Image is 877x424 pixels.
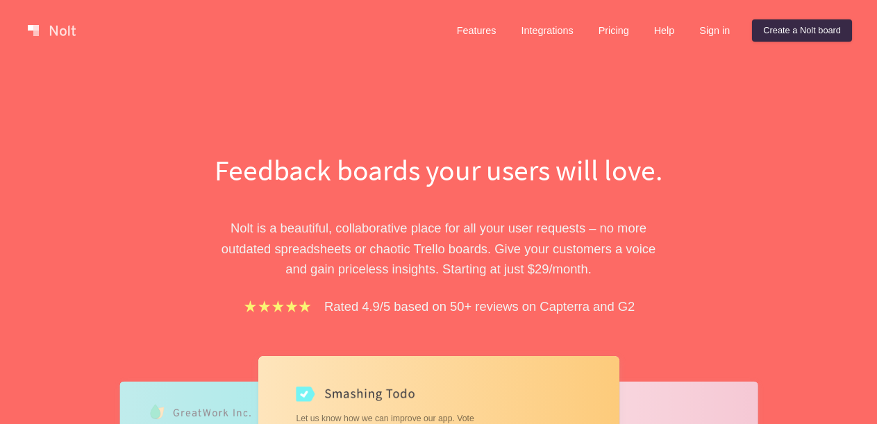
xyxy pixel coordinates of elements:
h1: Feedback boards your users will love. [199,150,678,190]
p: Nolt is a beautiful, collaborative place for all your user requests – no more outdated spreadshee... [199,218,678,279]
img: stars.b067e34983.png [242,298,313,314]
a: Sign in [688,19,741,42]
p: Rated 4.9/5 based on 50+ reviews on Capterra and G2 [324,296,635,316]
a: Create a Nolt board [752,19,852,42]
a: Help [643,19,686,42]
a: Pricing [587,19,640,42]
a: Features [446,19,508,42]
a: Integrations [510,19,584,42]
